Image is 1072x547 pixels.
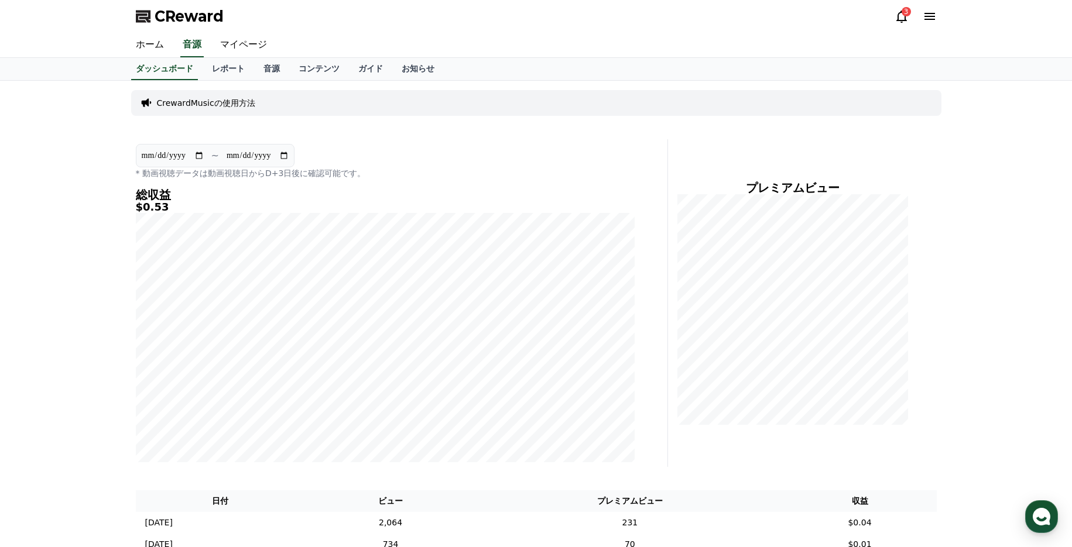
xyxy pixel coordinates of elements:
span: Settings [173,388,202,398]
td: 231 [477,512,783,534]
a: レポート [203,58,254,80]
span: Home [30,388,50,398]
a: ダッシュボード [131,58,198,80]
a: 音源 [254,58,289,80]
a: Settings [151,371,225,400]
span: CReward [155,7,224,26]
td: $0.04 [783,512,937,534]
a: CrewardMusicの使用方法 [157,97,255,109]
h4: 総収益 [136,188,635,201]
th: 収益 [783,490,937,512]
p: ~ [211,149,219,163]
a: 音源 [180,33,204,57]
a: Messages [77,371,151,400]
a: ガイド [349,58,392,80]
a: Home [4,371,77,400]
a: コンテンツ [289,58,349,80]
a: CReward [136,7,224,26]
p: * 動画視聴データは動画視聴日からD+3日後に確認可能です。 [136,167,635,179]
a: お知らせ [392,58,444,80]
div: 3 [902,7,911,16]
a: 3 [895,9,909,23]
span: Messages [97,389,132,398]
th: プレミアムビュー [477,490,783,512]
a: ホーム [126,33,173,57]
p: [DATE] [145,517,173,529]
td: 2,064 [304,512,477,534]
h5: $0.53 [136,201,635,213]
a: マイページ [211,33,276,57]
h4: プレミアムビュー [677,181,909,194]
th: ビュー [304,490,477,512]
th: 日付 [136,490,304,512]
